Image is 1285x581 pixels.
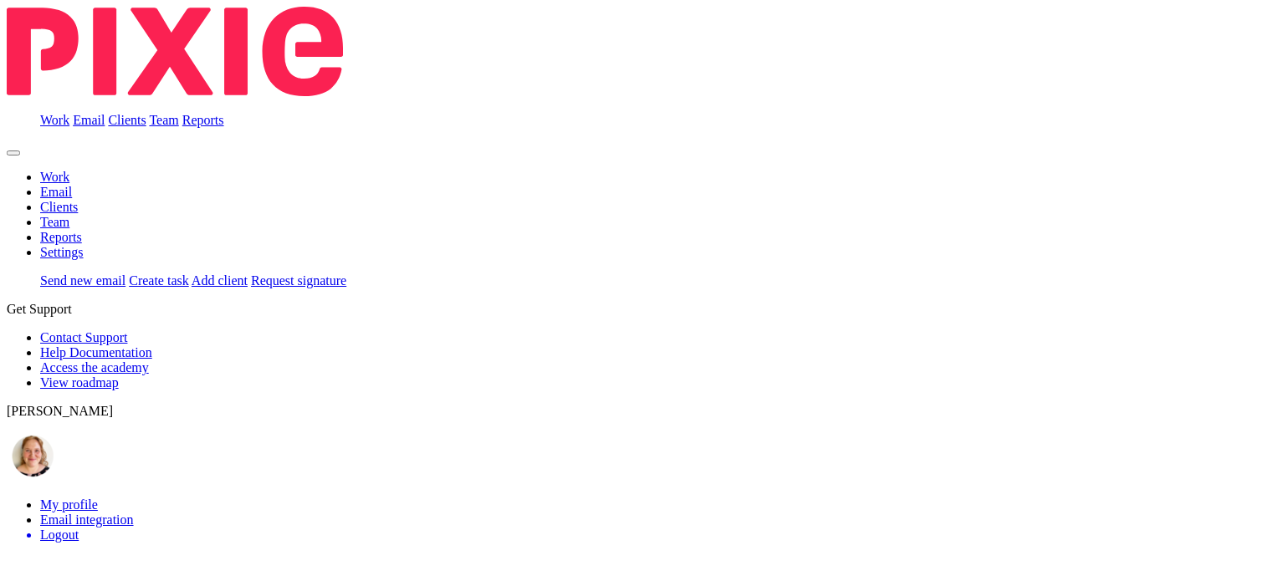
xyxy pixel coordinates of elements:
[40,527,1278,543] a: Logout
[7,432,60,481] img: Screenshot%202025-09-16%20114050.png
[40,360,149,375] a: Access the academy
[7,7,343,96] img: Pixie
[40,230,82,244] a: Reports
[40,527,79,542] span: Logout
[40,215,69,229] a: Team
[251,273,346,288] a: Request signature
[40,375,119,390] a: View roadmap
[40,200,78,214] a: Clients
[40,185,72,199] a: Email
[7,404,1278,419] p: [PERSON_NAME]
[40,170,69,184] a: Work
[129,273,189,288] a: Create task
[40,113,69,127] a: Work
[40,273,125,288] a: Send new email
[40,345,152,359] a: Help Documentation
[182,113,224,127] a: Reports
[108,113,146,127] a: Clients
[40,497,98,512] a: My profile
[192,273,248,288] a: Add client
[40,245,84,259] a: Settings
[73,113,105,127] a: Email
[40,512,134,527] a: Email integration
[40,330,127,344] a: Contact Support
[7,302,72,316] span: Get Support
[149,113,178,127] a: Team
